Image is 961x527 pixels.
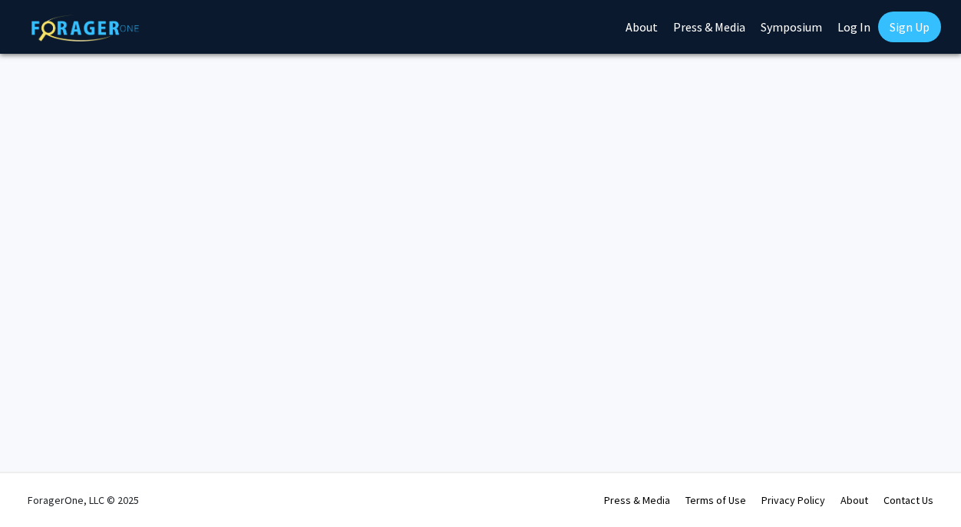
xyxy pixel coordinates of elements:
a: Privacy Policy [761,493,825,507]
a: About [840,493,868,507]
img: ForagerOne Logo [31,15,139,41]
a: Press & Media [604,493,670,507]
a: Contact Us [883,493,933,507]
a: Sign Up [878,12,941,42]
a: Terms of Use [685,493,746,507]
div: ForagerOne, LLC © 2025 [28,473,139,527]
